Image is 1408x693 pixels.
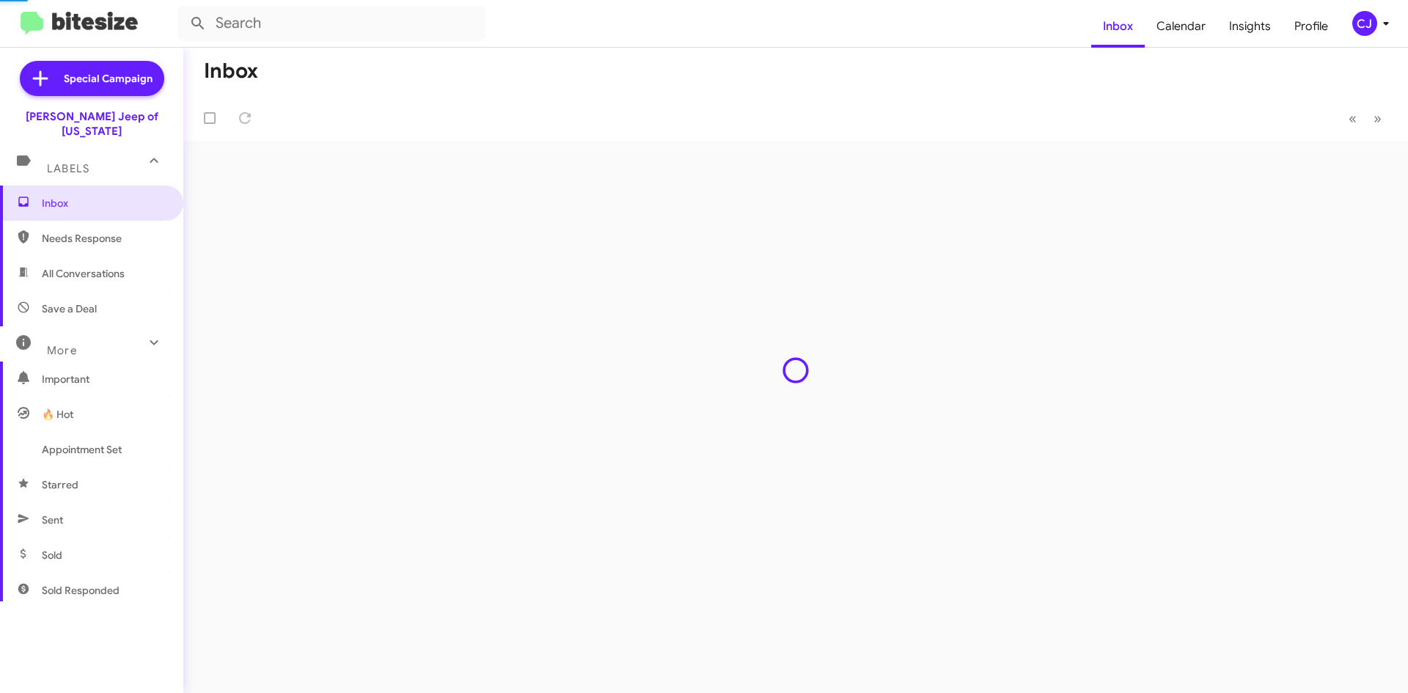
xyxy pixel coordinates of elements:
span: Needs Response [42,231,166,246]
input: Search [177,6,485,41]
h1: Inbox [204,59,258,83]
span: More [47,344,77,357]
button: Next [1365,103,1390,133]
a: Profile [1283,5,1340,48]
span: Sold [42,548,62,562]
a: Insights [1217,5,1283,48]
span: » [1374,109,1382,128]
span: All Conversations [42,266,125,281]
span: « [1349,109,1357,128]
span: Special Campaign [64,71,153,86]
a: Calendar [1145,5,1217,48]
span: 🔥 Hot [42,407,73,422]
span: Save a Deal [42,301,97,316]
span: Inbox [42,196,166,210]
span: Sold Responded [42,583,120,598]
span: Labels [47,162,89,175]
button: Previous [1340,103,1365,133]
a: Special Campaign [20,61,164,96]
span: Starred [42,477,78,492]
span: Appointment Set [42,442,122,457]
button: CJ [1340,11,1392,36]
span: Important [42,372,166,386]
span: Sent [42,513,63,527]
nav: Page navigation example [1341,103,1390,133]
a: Inbox [1091,5,1145,48]
div: CJ [1352,11,1377,36]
